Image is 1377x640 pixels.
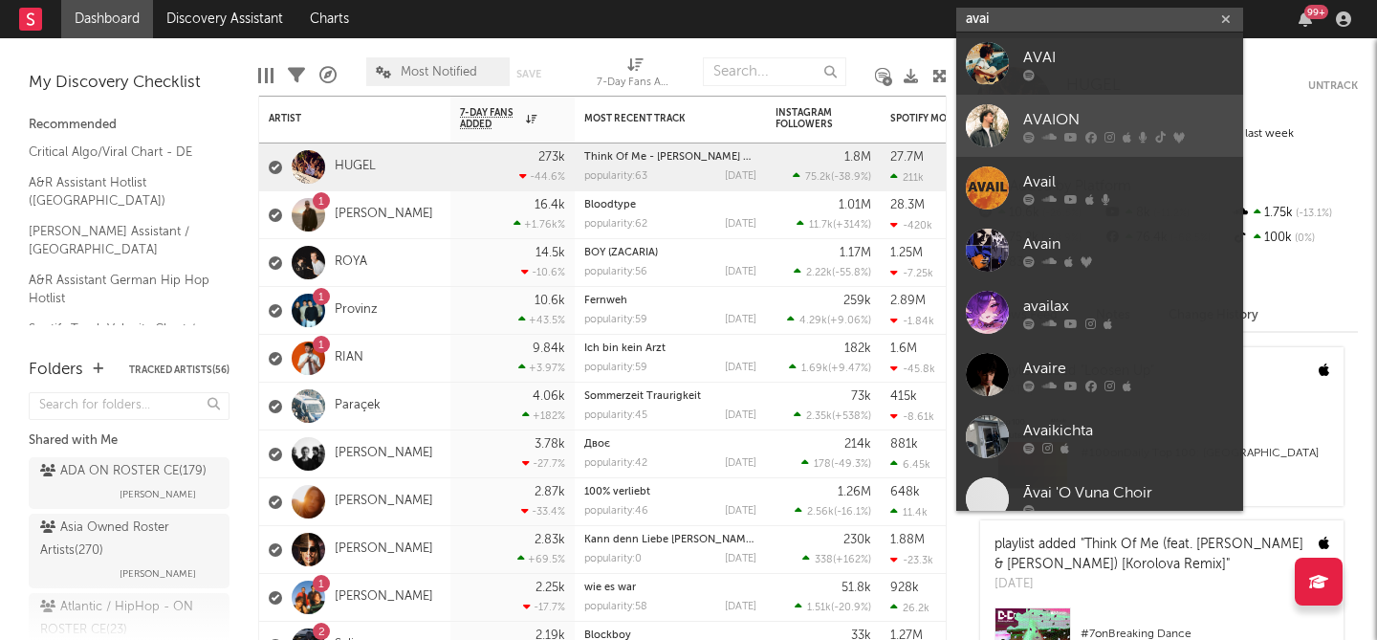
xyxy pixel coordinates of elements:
[120,483,196,506] span: [PERSON_NAME]
[288,48,305,103] div: Filters
[890,534,925,546] div: 1.88M
[518,362,565,374] div: +3.97 %
[890,199,925,211] div: 28.3M
[890,113,1034,124] div: Spotify Monthly Listeners
[584,152,756,163] div: Think Of Me - Korolova Remix
[809,220,833,231] span: 11.7k
[516,69,541,79] button: Save
[837,507,868,518] span: -16.1 %
[584,583,756,593] div: wie es war
[522,457,565,470] div: -27.7 %
[533,342,565,355] div: 9.84k
[29,430,229,452] div: Shared with Me
[584,410,647,421] div: popularity: 45
[29,514,229,588] a: Asia Owned Roster Artists(270)[PERSON_NAME]
[584,391,701,402] a: Sommerzeit Traurigkeit
[258,48,273,103] div: Edit Columns
[844,438,871,451] div: 214k
[801,364,828,374] span: 1.69k
[956,343,1243,406] a: Avaire
[843,295,871,307] div: 259k
[1292,233,1315,244] span: 0 %
[584,583,636,593] a: wie es war
[584,343,756,354] div: Ich bin kein Arzt
[1023,108,1234,131] div: AVAION
[805,172,831,183] span: 75.2k
[956,219,1243,281] a: Avain
[787,314,871,326] div: ( )
[40,460,207,483] div: ADA ON ROSTER CE ( 179 )
[335,398,381,414] a: Paraçek
[793,170,871,183] div: ( )
[1304,5,1328,19] div: 99 +
[890,390,917,403] div: 415k
[335,207,433,223] a: [PERSON_NAME]
[535,486,565,498] div: 2.87k
[841,582,871,594] div: 51.8k
[840,247,871,259] div: 1.17M
[1023,357,1234,380] div: Avaire
[1023,46,1234,69] div: AVAI
[29,392,229,420] input: Search for folders...
[725,363,756,373] div: [DATE]
[831,364,868,374] span: +9.47 %
[335,589,433,606] a: [PERSON_NAME]
[29,221,210,260] a: [PERSON_NAME] Assistant / [GEOGRAPHIC_DATA]
[806,411,832,422] span: 2.35k
[523,601,565,613] div: -17.7 %
[890,363,935,375] div: -45.8k
[835,411,868,422] span: +538 %
[1299,11,1312,27] button: 99+
[890,342,917,355] div: 1.6M
[994,575,1304,594] div: [DATE]
[890,151,924,164] div: 27.7M
[335,254,367,271] a: ROYA
[521,266,565,278] div: -10.6 %
[789,362,871,374] div: ( )
[890,219,932,232] div: -420k
[956,468,1243,530] a: Āvai 'O Vuna Choir
[1023,481,1234,504] div: Āvai 'O Vuna Choir
[795,505,871,518] div: ( )
[956,95,1243,157] a: AVAION
[725,506,756,517] div: [DATE]
[29,359,83,382] div: Folders
[584,315,647,325] div: popularity: 59
[806,268,832,278] span: 2.22k
[584,152,774,163] a: Think Of Me - [PERSON_NAME] Remix
[129,365,229,375] button: Tracked Artists(56)
[584,267,647,277] div: popularity: 56
[522,409,565,422] div: +182 %
[584,554,642,564] div: popularity: 0
[335,159,376,175] a: HUGEL
[29,72,229,95] div: My Discovery Checklist
[521,505,565,518] div: -33.4 %
[517,553,565,565] div: +69.5 %
[890,267,933,279] div: -7.25k
[890,458,930,471] div: 6.45k
[956,157,1243,219] a: Avail
[799,316,827,326] span: 4.29k
[518,314,565,326] div: +43.5 %
[843,534,871,546] div: 230k
[514,218,565,231] div: +1.76k %
[401,66,477,78] span: Most Notified
[807,603,831,613] span: 1.51k
[535,199,565,211] div: 16.4k
[584,439,610,450] a: Двоє
[535,438,565,451] div: 3.78k
[1293,209,1332,219] span: -13.1 %
[725,410,756,421] div: [DATE]
[725,219,756,230] div: [DATE]
[584,391,756,402] div: Sommerzeit Traurigkeit
[584,296,627,306] a: Fernweh
[538,151,565,164] div: 273k
[584,171,647,182] div: popularity: 63
[836,555,868,565] span: +162 %
[802,553,871,565] div: ( )
[1023,419,1234,442] div: Avaikichta
[533,390,565,403] div: 4.06k
[814,459,831,470] span: 178
[890,410,934,423] div: -8.61k
[890,438,918,451] div: 881k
